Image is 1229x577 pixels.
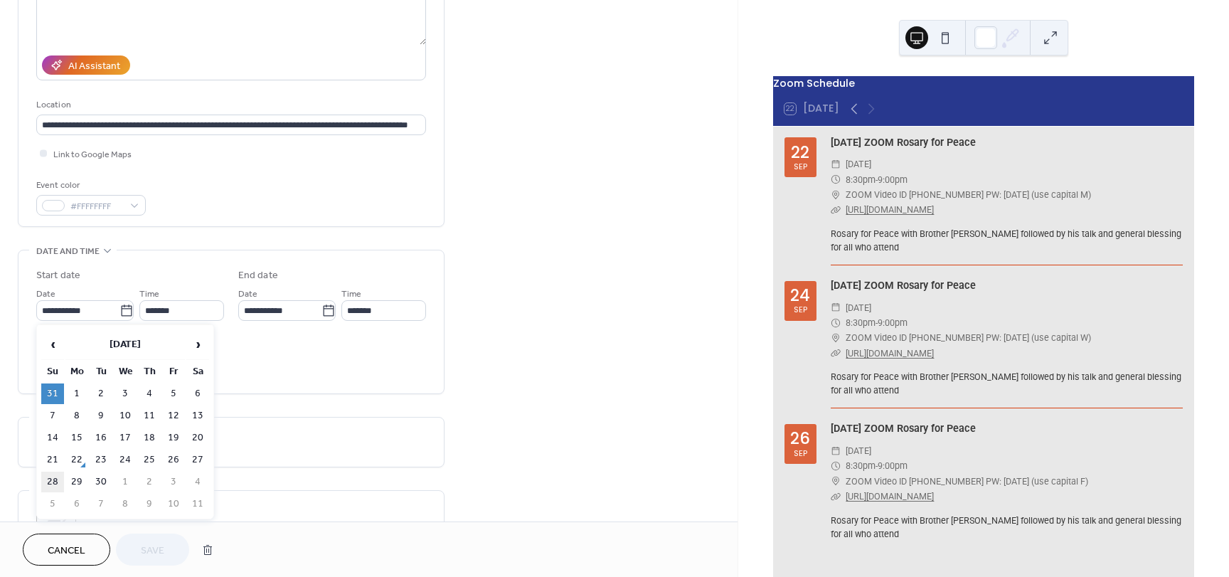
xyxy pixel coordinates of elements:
[90,406,112,426] td: 9
[186,428,209,448] td: 20
[876,458,878,473] span: -
[831,474,841,489] div: ​
[114,428,137,448] td: 17
[186,472,209,492] td: 4
[65,329,185,360] th: [DATE]
[48,544,85,559] span: Cancel
[846,300,871,315] span: [DATE]
[138,361,161,382] th: Th
[794,450,807,457] div: Sep
[831,458,841,473] div: ​
[846,315,876,330] span: 8:30pm
[65,494,88,514] td: 6
[138,406,161,426] td: 11
[831,228,1183,255] div: Rosary for Peace with Brother [PERSON_NAME] followed by his talk and general blessing for all who...
[114,450,137,470] td: 24
[831,514,1183,541] div: Rosary for Peace with Brother [PERSON_NAME] followed by his talk and general blessing for all who...
[831,157,841,171] div: ​
[794,163,807,171] div: Sep
[790,287,810,304] div: 24
[36,244,100,259] span: Date and time
[42,55,130,75] button: AI Assistant
[90,361,112,382] th: Tu
[186,406,209,426] td: 13
[23,534,110,566] button: Cancel
[41,472,64,492] td: 28
[876,172,878,187] span: -
[186,383,209,404] td: 6
[65,361,88,382] th: Mo
[831,300,841,315] div: ​
[831,187,841,202] div: ​
[846,330,1091,345] span: ZOOM Video ID [PHONE_NUMBER] PW: [DATE] (use capital W)
[341,287,361,302] span: Time
[238,268,278,283] div: End date
[794,306,807,314] div: Sep
[831,330,841,345] div: ​
[846,443,871,458] span: [DATE]
[846,474,1088,489] span: ZOOM Video ID [PHONE_NUMBER] PW: [DATE] (use capital F)
[114,472,137,492] td: 1
[42,330,63,359] span: ‹
[41,450,64,470] td: 21
[186,450,209,470] td: 27
[70,199,123,214] span: #FFFFFFFF
[90,450,112,470] td: 23
[831,172,841,187] div: ​
[831,346,841,361] div: ​
[831,423,976,435] a: [DATE] ZOOM Rosary for Peace
[878,172,908,187] span: 9:00pm
[65,428,88,448] td: 15
[90,383,112,404] td: 2
[186,494,209,514] td: 11
[831,202,841,217] div: ​
[53,147,132,162] span: Link to Google Maps
[831,489,841,504] div: ​
[878,315,908,330] span: 9:00pm
[162,472,185,492] td: 3
[41,494,64,514] td: 5
[831,315,841,330] div: ​
[65,406,88,426] td: 8
[790,430,810,447] div: 26
[831,371,1183,398] div: Rosary for Peace with Brother [PERSON_NAME] followed by his talk and general blessing for all who...
[162,428,185,448] td: 19
[41,406,64,426] td: 7
[846,348,934,359] a: [URL][DOMAIN_NAME]
[876,315,878,330] span: -
[36,97,423,112] div: Location
[114,361,137,382] th: We
[846,491,934,502] a: [URL][DOMAIN_NAME]
[846,157,871,171] span: [DATE]
[138,428,161,448] td: 18
[162,406,185,426] td: 12
[68,59,120,74] div: AI Assistant
[138,494,161,514] td: 9
[65,383,88,404] td: 1
[846,204,934,215] a: [URL][DOMAIN_NAME]
[41,383,64,404] td: 31
[90,494,112,514] td: 7
[114,383,137,404] td: 3
[187,330,208,359] span: ›
[65,450,88,470] td: 22
[90,428,112,448] td: 16
[41,361,64,382] th: Su
[878,458,908,473] span: 9:00pm
[186,361,209,382] th: Sa
[36,268,80,283] div: Start date
[238,287,257,302] span: Date
[139,287,159,302] span: Time
[36,287,55,302] span: Date
[791,144,809,161] div: 22
[162,383,185,404] td: 5
[162,450,185,470] td: 26
[41,428,64,448] td: 14
[831,137,976,149] a: [DATE] ZOOM Rosary for Peace
[138,450,161,470] td: 25
[114,494,137,514] td: 8
[831,280,976,292] a: [DATE] ZOOM Rosary for Peace
[846,172,876,187] span: 8:30pm
[831,443,841,458] div: ​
